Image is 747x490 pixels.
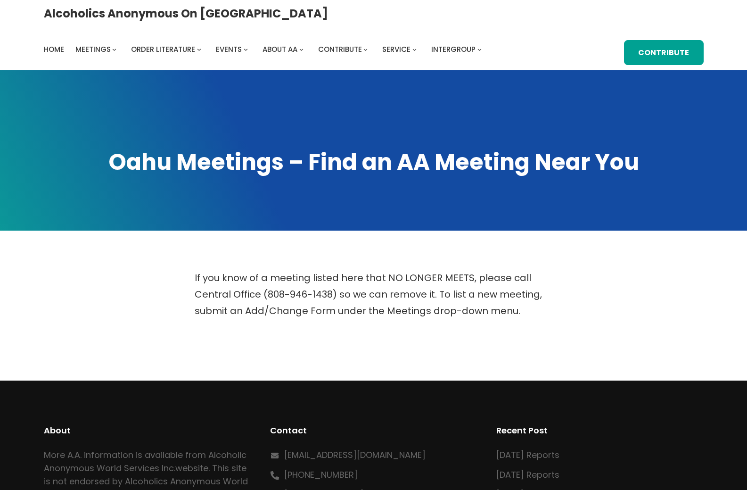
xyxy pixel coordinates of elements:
button: Meetings submenu [112,47,116,51]
a: About AA [263,43,297,56]
a: Intergroup [431,43,476,56]
h2: Contact [270,424,477,437]
span: About AA [263,44,297,54]
a: website [175,462,208,474]
button: Contribute submenu [363,47,368,51]
span: Order Literature [131,44,195,54]
button: Intergroup submenu [477,47,482,51]
span: Service [382,44,410,54]
a: Contribute [318,43,362,56]
a: Alcoholics Anonymous on [GEOGRAPHIC_DATA] [44,3,328,24]
a: [DATE] Reports [496,449,559,461]
button: Order Literature submenu [197,47,201,51]
a: Service [382,43,410,56]
a: [PHONE_NUMBER] [284,469,358,481]
nav: Intergroup [44,43,485,56]
span: Intergroup [431,44,476,54]
a: [DATE] Reports [496,469,559,481]
button: Events submenu [244,47,248,51]
button: Service submenu [412,47,417,51]
a: [EMAIL_ADDRESS][DOMAIN_NAME] [284,449,426,461]
a: Contribute [624,40,704,66]
a: Events [216,43,242,56]
h2: Recent Post [496,424,704,437]
h2: About [44,424,251,437]
span: Meetings [75,44,111,54]
span: Home [44,44,64,54]
a: Home [44,43,64,56]
a: Meetings [75,43,111,56]
p: If you know of a meeting listed here that NO LONGER MEETS, please call Central Office (808-946-14... [195,270,553,319]
h1: Oahu Meetings – Find an AA Meeting Near You [44,147,704,178]
span: Events [216,44,242,54]
button: About AA submenu [299,47,304,51]
span: Contribute [318,44,362,54]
